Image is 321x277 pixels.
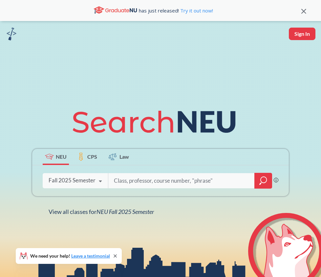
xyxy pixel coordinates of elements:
[179,7,213,14] a: Try it out now!
[30,254,110,258] span: We need your help!
[7,28,16,42] a: sandbox logo
[71,253,110,259] a: Leave a testimonial
[96,208,154,215] span: NEU Fall 2025 Semester
[49,177,96,184] div: Fall 2025 Semester
[139,7,213,14] span: has just released!
[87,153,97,160] span: CPS
[254,173,272,189] div: magnifying glass
[49,208,154,215] span: View all classes for
[7,28,16,40] img: sandbox logo
[259,176,267,185] svg: magnifying glass
[119,153,129,160] span: Law
[289,28,315,40] button: Sign In
[113,174,250,188] input: Class, professor, course number, "phrase"
[56,153,67,160] span: NEU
